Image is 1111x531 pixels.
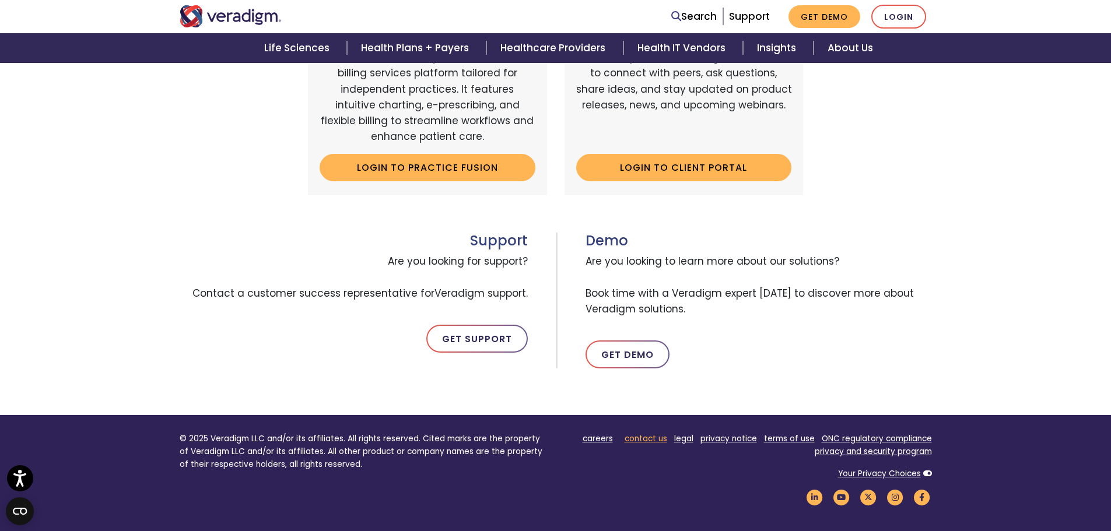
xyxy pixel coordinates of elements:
a: Veradigm YouTube Link [832,491,851,502]
a: Get Support [426,325,528,353]
a: Search [671,9,717,24]
span: Are you looking to learn more about our solutions? Book time with a Veradigm expert [DATE] to dis... [586,249,932,322]
a: legal [674,433,693,444]
a: Veradigm LinkedIn Link [805,491,825,502]
a: careers [583,433,613,444]
a: Health IT Vendors [623,33,743,63]
a: Insights [743,33,814,63]
a: terms of use [764,433,815,444]
a: Veradigm Instagram Link [885,491,905,502]
a: contact us [625,433,667,444]
h3: Demo [586,233,932,249]
a: Support [729,9,770,23]
p: A cloud-based, easy-to-use EHR and billing services platform tailored for independent practices. ... [320,50,535,145]
a: Veradigm Twitter Link [858,491,878,502]
a: ONC regulatory compliance [822,433,932,444]
a: About Us [814,33,887,63]
span: Veradigm support. [434,286,528,300]
iframe: Drift Chat Widget [1053,473,1097,517]
a: privacy and security program [815,446,932,457]
p: An online portal for Veradigm customers to connect with peers, ask questions, share ideas, and st... [576,50,792,145]
a: Health Plans + Payers [347,33,486,63]
img: Veradigm logo [180,5,282,27]
a: Login [871,5,926,29]
h3: Support [180,233,528,249]
span: Are you looking for support? Contact a customer success representative for [180,249,528,306]
a: Healthcare Providers [486,33,623,63]
p: © 2025 Veradigm LLC and/or its affiliates. All rights reserved. Cited marks are the property of V... [180,432,547,470]
a: Login to Practice Fusion [320,154,535,181]
a: Get Demo [788,5,860,28]
a: Your Privacy Choices [838,468,921,479]
a: Life Sciences [250,33,347,63]
a: Get Demo [586,340,670,368]
a: Login to Client Portal [576,154,792,181]
a: privacy notice [700,433,757,444]
a: Veradigm Facebook Link [912,491,932,502]
button: Open CMP widget [6,497,34,525]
